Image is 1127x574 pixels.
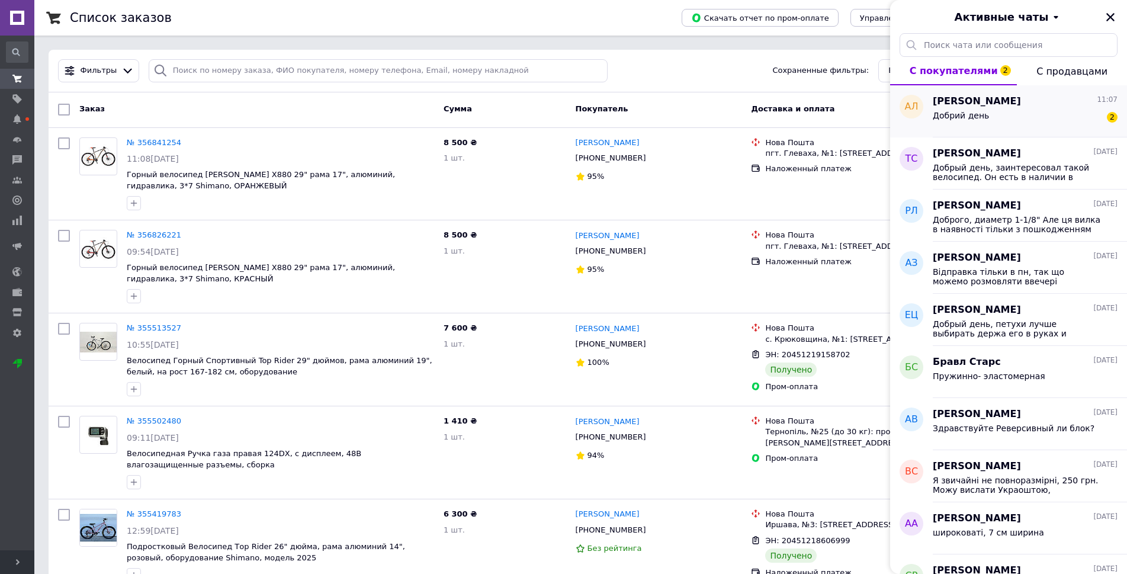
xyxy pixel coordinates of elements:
a: Фото товару [79,137,117,175]
span: Все [888,65,903,76]
button: С покупателями2 [890,57,1017,85]
div: с. Крюковщина, №1: [STREET_ADDRESS] [765,334,952,345]
a: № 356841254 [127,138,181,147]
a: [PERSON_NAME] [576,230,640,242]
span: 2 [1000,65,1011,76]
a: Горный велосипед [PERSON_NAME] X880 29" рама 17", алюминий, гидравлика, 3*7 Shimano, ОРАНЖЕВЫЙ [127,170,395,190]
span: Велосипедная Ручка газа правая 124DX, с дисплеем, 48В влагозащищенные разъемы, сборка [127,449,361,469]
span: Я звичайні не повноразмірні, 250 грн. Можу вислати Украоштою, передплата. Напишіть на вайбер скин... [933,476,1101,495]
a: № 356826221 [127,230,181,239]
div: Нова Пошта [765,323,952,334]
span: [DATE] [1093,251,1118,261]
h1: Список заказов [70,11,172,25]
span: 09:11[DATE] [127,433,179,442]
a: [PERSON_NAME] [576,509,640,520]
a: Велосипед Горный Спортивный Top Rider 29" дюймов, рама алюминий 19", белый, на рост 167-182 см, о... [127,356,432,376]
a: Подростковый Велосипед Тop Rider 26" дюйма, рама алюминий 14", розовый, оборудование Shimano, мод... [127,542,405,562]
button: ВС[PERSON_NAME][DATE]Я звичайні не повноразмірні, 250 грн. Можу вислати Украоштою, передплата. На... [890,450,1127,502]
span: [DATE] [1093,147,1118,157]
span: Доброго, диаметр 1-1/8" Але ця вилка в наявності тільки з пошкодженням ЛФП [933,215,1101,234]
a: Фото товару [79,416,117,454]
button: ТС[PERSON_NAME][DATE]Добрый день, заинтересовал такой велосипед. Он есть в наличии в магазине? [890,137,1127,190]
span: 2 [1107,112,1118,123]
span: [PERSON_NAME] [933,147,1021,161]
span: Добрий день [933,111,989,120]
span: АЛ [905,100,919,114]
span: 1 шт. [444,525,465,534]
span: ЭН: 20451218606999 [765,536,850,545]
span: широковаті, 7 см ширина [933,528,1044,537]
div: Нова Пошта [765,230,952,240]
span: 95% [587,265,605,274]
span: [DATE] [1093,303,1118,313]
a: Фото товару [79,509,117,547]
button: БСБравл Старс[DATE]Пружинно- эластомерная [890,346,1127,398]
input: Поиск чата или сообщения [900,33,1118,57]
span: [DATE] [1093,355,1118,365]
span: [PERSON_NAME] [933,408,1021,421]
span: 100% [587,358,609,367]
div: пгт. Глеваха, №1: [STREET_ADDRESS] [765,148,952,159]
span: Відправка тільки в пн, так що можемо розмовляти ввечері [933,267,1101,286]
span: ВС [905,465,918,479]
span: 1 шт. [444,153,465,162]
a: Горный велосипед [PERSON_NAME] X880 29" рама 17", алюминий, гидравлика, 3*7 Shimano, КРАСНЫЙ [127,263,395,283]
span: БС [905,361,918,374]
button: Управление статусами [850,9,962,27]
div: Нова Пошта [765,416,952,427]
div: пгт. Глеваха, №1: [STREET_ADDRESS] [765,241,952,252]
span: ТС [906,152,918,166]
button: РЛ[PERSON_NAME][DATE]Доброго, диаметр 1-1/8" Але ця вилка в наявності тільки з пошкодженням ЛФП [890,190,1127,242]
span: [PERSON_NAME] [933,199,1021,213]
button: Скачать отчет по пром-оплате [682,9,839,27]
img: Фото товару [80,237,117,261]
div: Пром-оплата [765,453,952,464]
span: [PHONE_NUMBER] [576,246,646,255]
span: [DATE] [1093,408,1118,418]
span: Скачать отчет по пром-оплате [691,12,829,23]
div: Тернопіль, №25 (до 30 кг): просп. [PERSON_NAME][STREET_ADDRESS] [765,427,952,448]
span: Покупатель [576,104,628,113]
span: 7 600 ₴ [444,323,477,332]
div: Нова Пошта [765,137,952,148]
span: Доставка и оплата [751,104,834,113]
span: ЭН: 20451219158702 [765,350,850,359]
span: АВ [905,413,918,427]
span: РЛ [905,204,918,218]
img: Фото товару [80,332,117,352]
span: [DATE] [1093,199,1118,209]
span: 1 шт. [444,339,465,348]
button: С продавцами [1017,57,1127,85]
span: 11:08[DATE] [127,154,179,163]
img: Фото товару [80,509,117,546]
span: [DATE] [1093,460,1118,470]
div: Пром-оплата [765,381,952,392]
span: С покупателями [910,65,998,76]
span: Управление статусами [860,14,953,23]
span: [DATE] [1093,512,1118,522]
span: [PHONE_NUMBER] [576,432,646,441]
span: 1 410 ₴ [444,416,477,425]
span: [PHONE_NUMBER] [576,339,646,348]
span: Без рейтинга [587,544,642,553]
span: Фильтры [81,65,117,76]
button: Закрыть [1103,10,1118,24]
button: АА[PERSON_NAME][DATE]широковаті, 7 см ширина [890,502,1127,554]
a: № 355513527 [127,323,181,332]
span: 1 шт. [444,432,465,441]
span: [PHONE_NUMBER] [576,153,646,162]
span: ЕЦ [905,309,919,322]
a: [PERSON_NAME] [576,416,640,428]
div: Нова Пошта [765,509,952,520]
span: 10:55[DATE] [127,340,179,349]
div: Наложенный платеж [765,163,952,174]
button: Активные чаты [923,9,1094,25]
span: 09:54[DATE] [127,247,179,256]
span: Активные чаты [955,9,1049,25]
a: Фото товару [79,230,117,268]
span: Здравствуйте Реверсивный ли блок? [933,424,1094,433]
span: Добрый день, петухи лучше выбирать держа его в руках и прикладывая. Или точно знать модель велоси... [933,319,1101,338]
